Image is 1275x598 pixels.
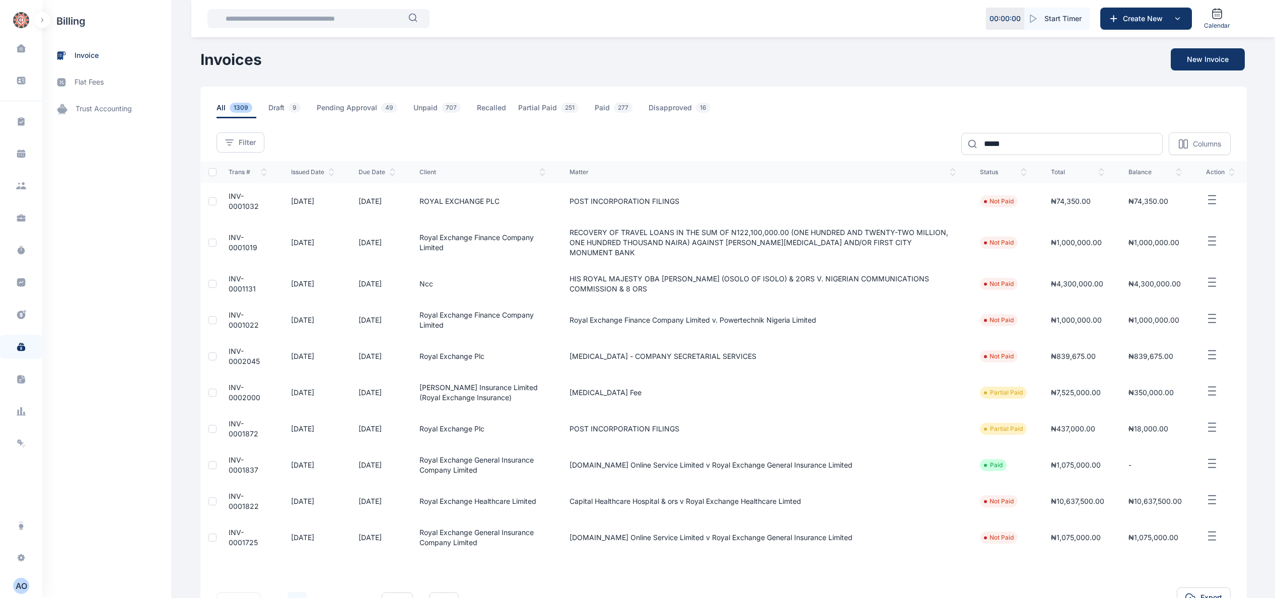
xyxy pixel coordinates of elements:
a: Paid277 [595,103,649,118]
div: A O [13,580,29,592]
td: [MEDICAL_DATA] Fee [557,375,968,411]
td: [DOMAIN_NAME] Online Service Limited v Royal Exchange General Insurance Limited [557,519,968,556]
td: Royal Exchange Finance Company Limited [407,219,557,266]
li: Not Paid [984,352,1014,360]
button: AO [6,578,36,594]
span: ₦1,000,000.00 [1128,316,1179,324]
td: RECOVERY OF TRAVEL LOANS IN THE SUM OF N122,100,000.00 (ONE HUNDRED AND TWENTY-TWO MILLION, ONE H... [557,219,968,266]
a: Recalled [477,103,518,118]
span: 9 [289,103,301,113]
td: [DATE] [279,375,346,411]
a: Partial Paid251 [518,103,595,118]
span: 16 [696,103,711,113]
li: Partial Paid [984,425,1023,433]
span: Filter [239,137,256,147]
a: invoice [42,42,171,69]
span: INV-0002045 [229,347,260,365]
span: ₦1,075,000.00 [1128,533,1178,542]
span: Disapproved [649,103,715,118]
td: [DATE] [279,266,346,302]
button: Filter [217,132,264,153]
td: [DATE] [279,183,346,219]
td: [DOMAIN_NAME] Online Service Limited v Royal Exchange General Insurance Limited [557,447,968,483]
span: ₦74,350.00 [1128,197,1168,205]
span: Calendar [1204,22,1230,30]
td: [DATE] [346,375,407,411]
td: [DATE] [346,519,407,556]
td: Royal Exchange Finance Company Limited v. Powertechnik Nigeria Limited [557,302,968,338]
span: ₦839,675.00 [1051,352,1096,360]
span: 707 [442,103,461,113]
span: Create New [1119,14,1171,24]
td: [DATE] [346,302,407,338]
span: ₦437,000.00 [1051,424,1095,433]
span: INV-0002000 [229,383,260,402]
td: ROYAL EXCHANGE PLC [407,183,557,219]
span: ₦10,637,500.00 [1051,497,1104,505]
span: ₦1,000,000.00 [1051,316,1102,324]
span: INV-0001131 [229,274,256,293]
a: Draft9 [268,103,317,118]
h1: Invoices [200,50,262,68]
a: Disapproved16 [649,103,727,118]
a: INV-0001019 [229,233,257,252]
td: [DATE] [279,447,346,483]
span: 1309 [230,103,252,113]
button: Start Timer [1024,8,1090,30]
span: ₦4,300,000.00 [1128,279,1181,288]
td: Ncc [407,266,557,302]
span: Start Timer [1044,14,1082,24]
td: Royal Exchange General Insurance Company Limited [407,519,557,556]
a: INV-0001837 [229,456,258,474]
td: [DATE] [346,183,407,219]
a: INV-0001822 [229,492,259,510]
span: total [1051,168,1104,176]
span: ₦350,000.00 [1128,388,1174,397]
a: Pending Approval49 [317,103,413,118]
button: AO [13,578,29,594]
button: New Invoice [1171,48,1245,70]
td: [DATE] [279,302,346,338]
td: Royal Exchange Finance Company Limited [407,302,557,338]
p: Columns [1193,139,1221,149]
li: Not Paid [984,534,1014,542]
span: 251 [561,103,579,113]
a: Calendar [1200,4,1234,34]
li: Partial Paid [984,389,1023,397]
td: [DATE] [346,338,407,375]
li: Not Paid [984,280,1014,288]
span: 277 [614,103,632,113]
a: INV-0001725 [229,528,258,547]
span: ₦10,637,500.00 [1128,497,1182,505]
td: [DATE] [346,266,407,302]
td: [DATE] [346,219,407,266]
td: [MEDICAL_DATA] - COMPANY SECRETARIAL SERVICES [557,338,968,375]
span: Partial Paid [518,103,583,118]
span: invoice [75,50,99,61]
span: ₦839,675.00 [1128,352,1173,360]
span: issued date [291,168,334,176]
td: [DATE] [279,411,346,447]
a: flat fees [42,69,171,96]
td: Capital Healthcare Hospital & ors v Royal Exchange Healthcare Limted [557,483,968,519]
span: INV-0001022 [229,311,259,329]
span: ₦7,525,000.00 [1051,388,1101,397]
span: client [419,168,545,176]
span: Trans # [229,168,267,176]
td: HIS ROYAL MAJESTY OBA [PERSON_NAME] (OSOLO OF ISOLO) & 2ORS V. NIGERIAN COMMUNICATIONS COMMISSION... [557,266,968,302]
td: [DATE] [346,411,407,447]
td: Royal Exchange General Insurance Company Limited [407,447,557,483]
a: INV-0001872 [229,419,258,438]
span: Unpaid [413,103,465,118]
span: ₦18,000.00 [1128,424,1168,433]
span: 49 [381,103,397,113]
td: [DATE] [279,483,346,519]
a: Unpaid707 [413,103,477,118]
span: status [980,168,1027,176]
span: action [1206,168,1235,176]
